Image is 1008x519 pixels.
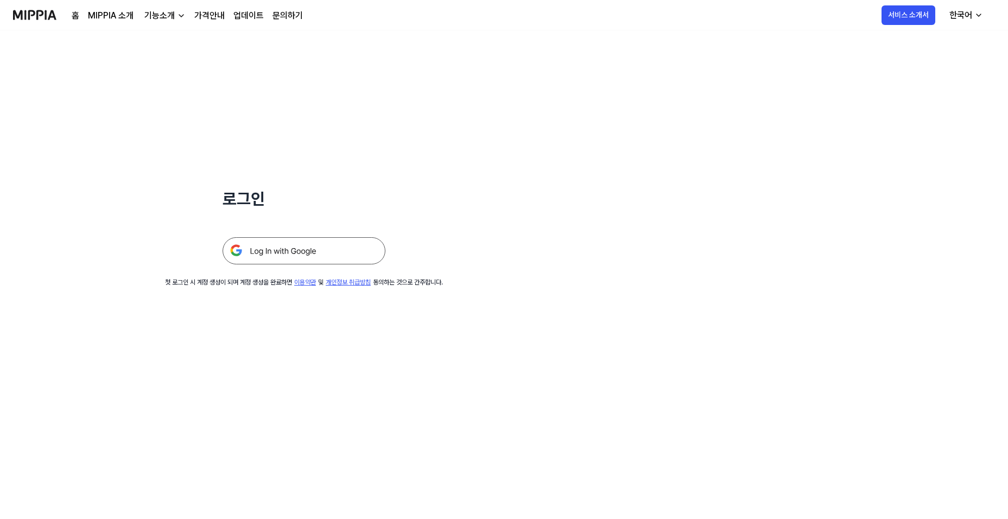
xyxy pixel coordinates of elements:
button: 한국어 [941,4,990,26]
img: 구글 로그인 버튼 [223,237,385,264]
a: 업데이트 [233,9,264,22]
a: 가격안내 [194,9,225,22]
a: 홈 [72,9,79,22]
img: down [177,11,186,20]
button: 서비스 소개서 [882,5,935,25]
button: 기능소개 [142,9,186,22]
a: 이용약관 [294,279,316,286]
div: 기능소개 [142,9,177,22]
h1: 로그인 [223,187,385,211]
a: 문의하기 [272,9,303,22]
div: 첫 로그인 시 계정 생성이 되며 계정 생성을 완료하면 및 동의하는 것으로 간주합니다. [165,277,443,287]
a: MIPPIA 소개 [88,9,134,22]
div: 한국어 [947,9,974,22]
a: 개인정보 취급방침 [326,279,371,286]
